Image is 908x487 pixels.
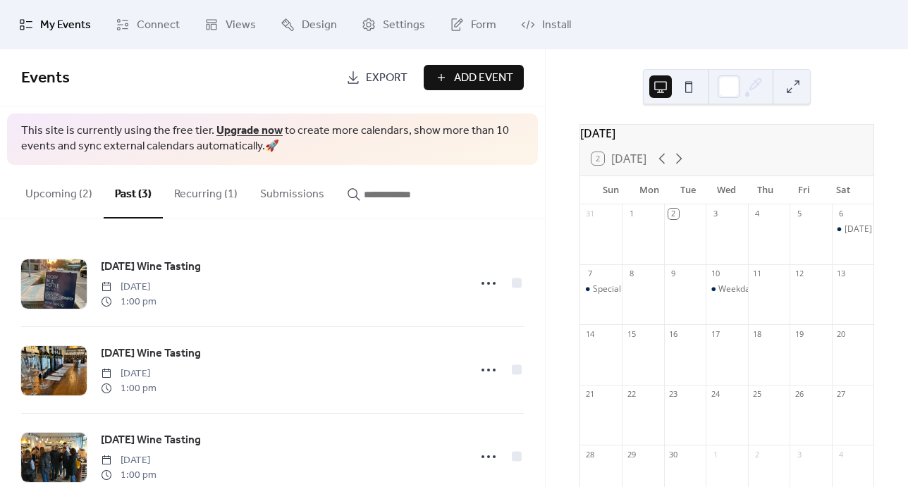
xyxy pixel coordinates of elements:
span: 1:00 pm [101,295,157,309]
span: 1:00 pm [101,468,157,483]
div: 17 [710,328,720,339]
a: [DATE] Wine Tasting [101,345,201,363]
span: Events [21,63,70,94]
button: Add Event [424,65,524,90]
span: [DATE] Wine Tasting [101,259,201,276]
div: 11 [752,269,763,279]
span: This site is currently using the free tier. to create more calendars, show more than 10 events an... [21,123,524,155]
div: Weekday Wine Tasting [706,283,747,295]
div: 8 [626,269,637,279]
a: Upgrade now [216,120,283,142]
div: 24 [710,389,720,400]
span: Export [366,70,407,87]
span: [DATE] [101,366,157,381]
div: 31 [584,209,595,219]
span: [DATE] [101,453,157,468]
div: 13 [836,269,847,279]
a: Views [194,6,266,44]
button: Recurring (1) [163,165,249,217]
div: 1 [710,449,720,460]
div: Saturday Wine Tasting: Super Tuscan vs Bordeaux Blends [832,223,873,235]
div: Sun [591,176,630,204]
div: 30 [668,449,679,460]
div: 9 [668,269,679,279]
div: 29 [626,449,637,460]
a: Design [270,6,348,44]
div: Sat [823,176,862,204]
button: Upcoming (2) [14,165,104,217]
div: 10 [710,269,720,279]
div: Tue [669,176,708,204]
div: 14 [584,328,595,339]
div: 12 [794,269,804,279]
span: My Events [40,17,91,34]
div: Weekday Wine Tasting [718,283,807,295]
a: Settings [351,6,436,44]
span: Connect [137,17,180,34]
div: [DATE] [580,125,873,142]
div: Wed [707,176,746,204]
div: 16 [668,328,679,339]
div: 18 [752,328,763,339]
span: [DATE] Wine Tasting [101,345,201,362]
div: Thu [746,176,785,204]
div: 1 [626,209,637,219]
div: 15 [626,328,637,339]
div: 20 [836,328,847,339]
a: Connect [105,6,190,44]
div: 5 [794,209,804,219]
div: 27 [836,389,847,400]
span: Install [542,17,571,34]
span: Settings [383,17,425,34]
div: Special [DATE] Tasting with Domain Divio [593,283,755,295]
div: 7 [584,269,595,279]
span: Add Event [454,70,513,87]
div: 6 [836,209,847,219]
div: 19 [794,328,804,339]
div: 4 [836,449,847,460]
div: 22 [626,389,637,400]
span: Views [226,17,256,34]
button: Submissions [249,165,336,217]
a: [DATE] Wine Tasting [101,431,201,450]
div: 2 [752,449,763,460]
a: My Events [8,6,102,44]
div: Mon [630,176,669,204]
div: 3 [794,449,804,460]
a: Export [336,65,418,90]
div: 21 [584,389,595,400]
button: Past (3) [104,165,163,218]
div: 25 [752,389,763,400]
span: Design [302,17,337,34]
span: 1:00 pm [101,381,157,396]
span: [DATE] [101,280,157,295]
a: [DATE] Wine Tasting [101,258,201,276]
div: 28 [584,449,595,460]
div: Fri [785,176,823,204]
div: 3 [710,209,720,219]
a: Form [439,6,507,44]
div: 26 [794,389,804,400]
div: 23 [668,389,679,400]
div: 4 [752,209,763,219]
span: [DATE] Wine Tasting [101,432,201,449]
div: 2 [668,209,679,219]
a: Install [510,6,582,44]
span: Form [471,17,496,34]
div: Special Sunday Tasting with Domain Divio [580,283,622,295]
